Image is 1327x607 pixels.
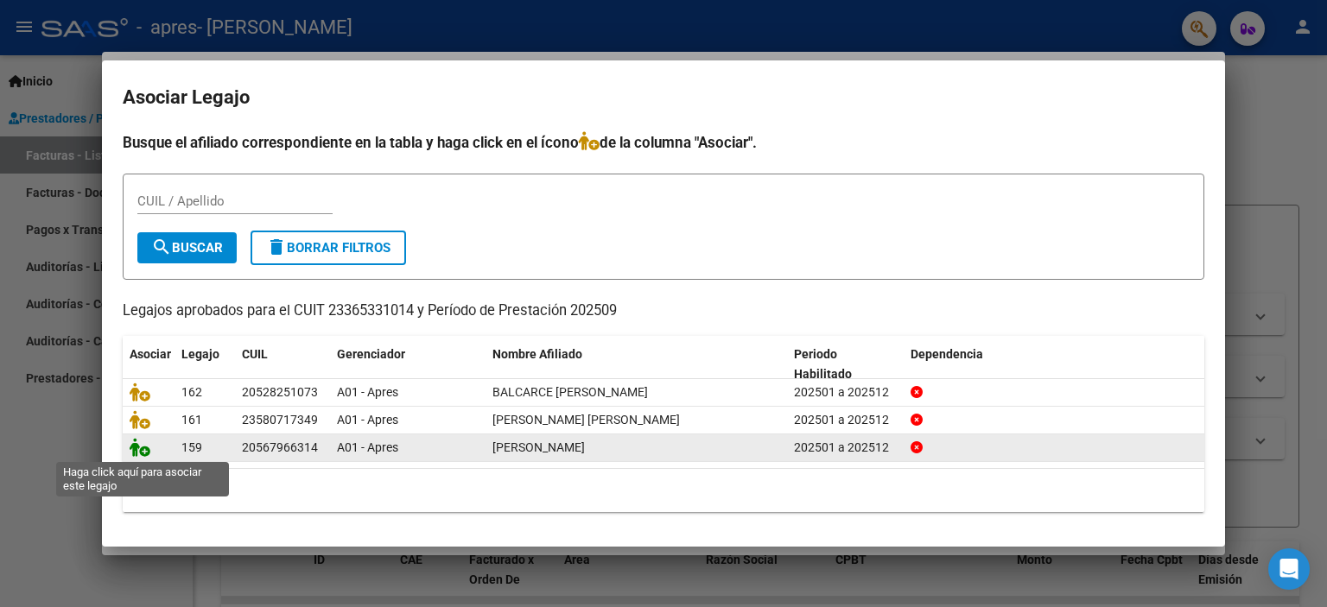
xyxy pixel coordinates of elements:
[337,385,398,399] span: A01 - Apres
[151,240,223,256] span: Buscar
[242,410,318,430] div: 23580717349
[492,440,585,454] span: VEGA ELIAM VALENTIN
[242,438,318,458] div: 20567966314
[181,440,202,454] span: 159
[492,413,680,427] span: MENDEZ MANCUSO NOAH SAMUEL
[123,81,1204,114] h2: Asociar Legajo
[787,336,904,393] datatable-header-cell: Periodo Habilitado
[794,410,897,430] div: 202501 a 202512
[486,336,787,393] datatable-header-cell: Nombre Afiliado
[130,347,171,361] span: Asociar
[175,336,235,393] datatable-header-cell: Legajo
[492,385,648,399] span: BALCARCE LAUTARO MARTIN
[337,413,398,427] span: A01 - Apres
[794,438,897,458] div: 202501 a 202512
[911,347,983,361] span: Dependencia
[151,237,172,257] mat-icon: search
[123,300,1204,322] p: Legajos aprobados para el CUIT 23365331014 y Período de Prestación 202509
[123,336,175,393] datatable-header-cell: Asociar
[242,347,268,361] span: CUIL
[330,336,486,393] datatable-header-cell: Gerenciador
[235,336,330,393] datatable-header-cell: CUIL
[123,131,1204,154] h4: Busque el afiliado correspondiente en la tabla y haga click en el ícono de la columna "Asociar".
[1268,548,1310,590] div: Open Intercom Messenger
[242,383,318,402] div: 20528251073
[123,469,1204,512] div: 3 registros
[337,440,398,454] span: A01 - Apres
[181,413,202,427] span: 161
[794,383,897,402] div: 202501 a 202512
[266,237,287,257] mat-icon: delete
[904,336,1205,393] datatable-header-cell: Dependencia
[492,347,582,361] span: Nombre Afiliado
[251,231,406,265] button: Borrar Filtros
[794,347,852,381] span: Periodo Habilitado
[266,240,390,256] span: Borrar Filtros
[337,347,405,361] span: Gerenciador
[181,385,202,399] span: 162
[181,347,219,361] span: Legajo
[137,232,237,263] button: Buscar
